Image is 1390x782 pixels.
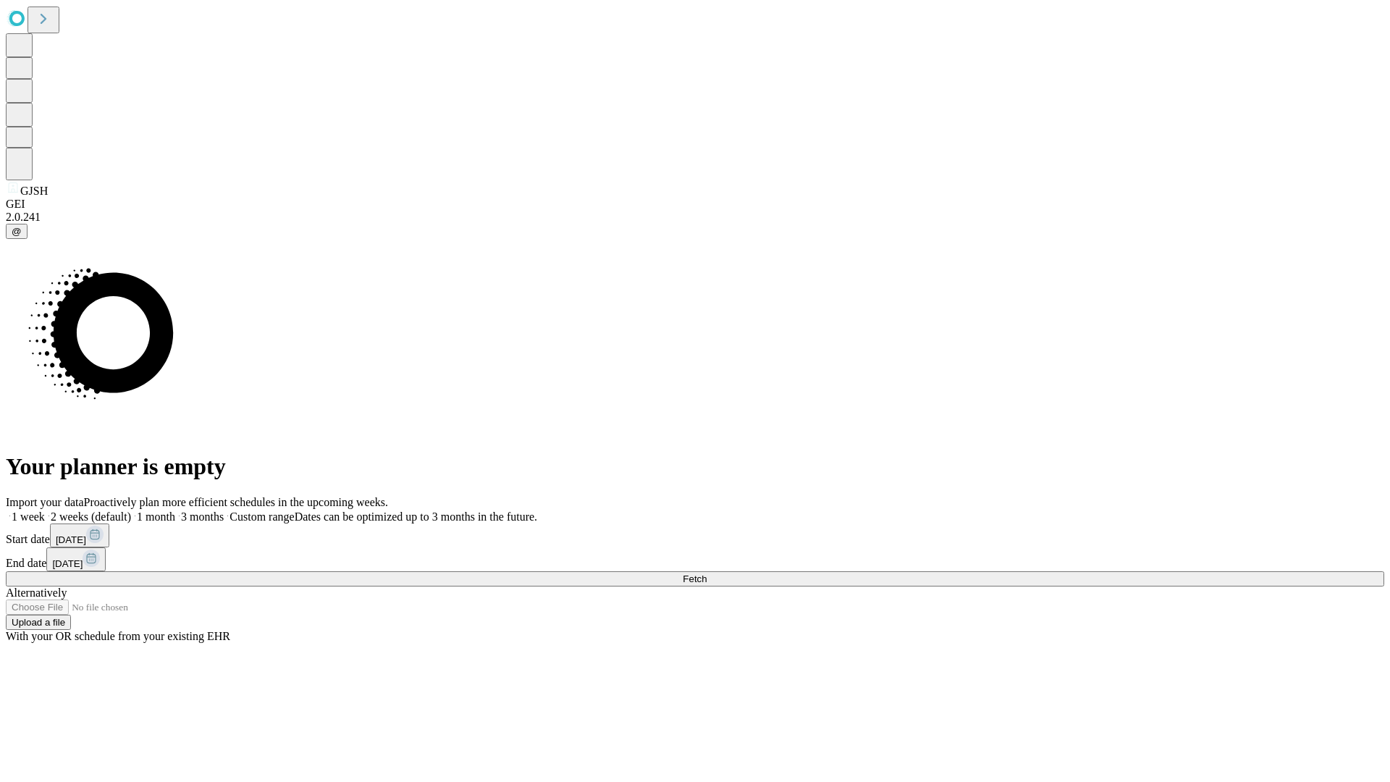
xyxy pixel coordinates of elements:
button: [DATE] [46,547,106,571]
span: Alternatively [6,586,67,599]
h1: Your planner is empty [6,453,1384,480]
span: 2 weeks (default) [51,510,131,523]
span: Custom range [229,510,294,523]
button: Fetch [6,571,1384,586]
div: End date [6,547,1384,571]
span: Proactively plan more efficient schedules in the upcoming weeks. [84,496,388,508]
div: Start date [6,524,1384,547]
span: Fetch [683,573,707,584]
span: Import your data [6,496,84,508]
button: [DATE] [50,524,109,547]
span: [DATE] [56,534,86,545]
button: Upload a file [6,615,71,630]
div: 2.0.241 [6,211,1384,224]
span: [DATE] [52,558,83,569]
span: @ [12,226,22,237]
button: @ [6,224,28,239]
div: GEI [6,198,1384,211]
span: 3 months [181,510,224,523]
span: Dates can be optimized up to 3 months in the future. [295,510,537,523]
span: GJSH [20,185,48,197]
span: 1 week [12,510,45,523]
span: 1 month [137,510,175,523]
span: With your OR schedule from your existing EHR [6,630,230,642]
